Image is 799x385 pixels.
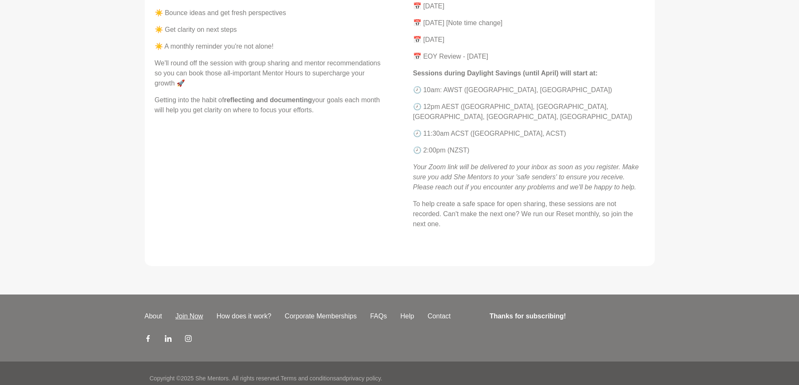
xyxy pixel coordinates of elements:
[210,311,278,321] a: How does it work?
[165,335,172,345] a: LinkedIn
[413,199,645,229] p: To help create a safe space for open sharing, these sessions are not recorded. Can't make the nex...
[413,70,598,77] strong: Sessions during Daylight Savings (until April) will start at:
[413,85,645,95] p: 🕗 10am: AWST ([GEOGRAPHIC_DATA], [GEOGRAPHIC_DATA])
[169,311,210,321] a: Join Now
[185,335,192,345] a: Instagram
[232,374,382,383] p: All rights reserved. and .
[224,96,312,103] strong: reflecting and documenting
[489,311,649,321] h4: Thanks for subscribing!
[413,145,645,155] p: 🕗 2:00pm (NZST)
[155,58,386,88] p: We'll round off the session with group sharing and mentor recommendations so you can book those a...
[155,41,386,52] p: ☀️ A monthly reminder you're not alone!
[393,311,421,321] a: Help
[413,35,645,45] p: 📅 [DATE]
[278,311,364,321] a: Corporate Memberships
[421,311,457,321] a: Contact
[155,25,386,35] p: ☀️ Get clarity on next steps
[413,52,645,62] p: 📅 EOY Review - [DATE]
[155,95,386,115] p: Getting into the habit of your goals each month will help you get clarity on where to focus your ...
[155,8,386,18] p: ☀️ Bounce ideas and get fresh perspectives
[413,102,645,122] p: 🕗 12pm AEST ([GEOGRAPHIC_DATA], [GEOGRAPHIC_DATA], [GEOGRAPHIC_DATA], [GEOGRAPHIC_DATA], [GEOGRAP...
[413,163,639,191] em: Your Zoom link will be delivered to your inbox as soon as you register. Make sure you add She Men...
[150,374,230,383] p: Copyright © 2025 She Mentors .
[138,311,169,321] a: About
[413,18,645,28] p: 📅 [DATE] [Note time change]
[145,335,151,345] a: Facebook
[413,129,645,139] p: 🕗 11:30am ACST ([GEOGRAPHIC_DATA], ACST)
[281,375,336,382] a: Terms and conditions
[363,311,393,321] a: FAQs
[413,1,645,11] p: 📅 [DATE]
[346,375,381,382] a: privacy policy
